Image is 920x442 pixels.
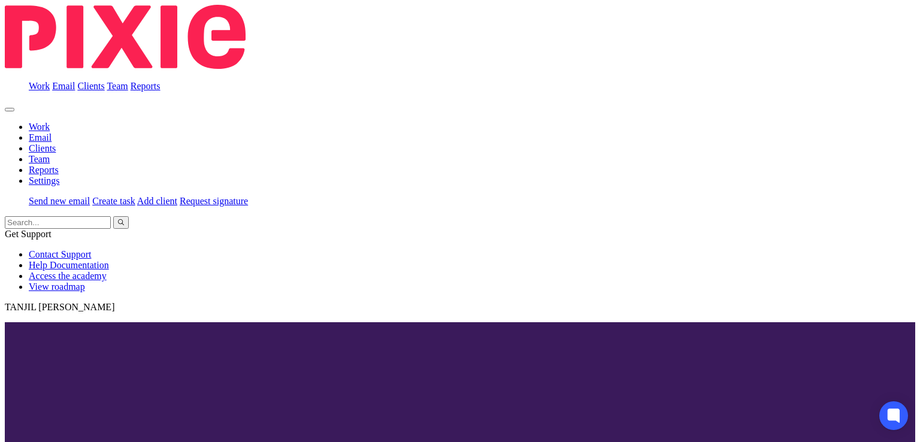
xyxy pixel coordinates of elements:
a: Request signature [180,196,248,206]
a: Clients [29,143,56,153]
a: Settings [29,175,60,186]
a: Reports [131,81,161,91]
a: Work [29,122,50,132]
button: Search [113,216,129,229]
a: Access the academy [29,271,107,281]
span: Get Support [5,229,52,239]
a: Contact Support [29,249,91,259]
p: TANJIL [PERSON_NAME] [5,302,915,313]
a: Work [29,81,50,91]
a: Email [52,81,75,91]
a: Clients [77,81,104,91]
input: Search [5,216,111,229]
a: Team [29,154,50,164]
a: Send new email [29,196,90,206]
a: Team [107,81,128,91]
a: Help Documentation [29,260,109,270]
img: Pixie [5,5,246,69]
a: Add client [137,196,177,206]
a: Email [29,132,52,143]
a: Reports [29,165,59,175]
a: View roadmap [29,281,85,292]
a: Create task [92,196,135,206]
